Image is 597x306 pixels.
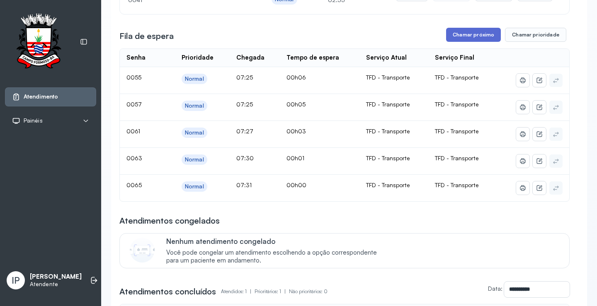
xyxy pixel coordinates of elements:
h3: Atendimentos concluídos [119,286,216,297]
p: Prioritários: 1 [255,286,289,297]
div: Senha [126,54,146,62]
span: 00h05 [286,101,306,108]
p: Atendidos: 1 [221,286,255,297]
span: 00h03 [286,128,306,135]
p: Nenhum atendimento congelado [166,237,386,246]
div: TFD - Transporte [366,101,422,108]
span: 0063 [126,154,142,161]
div: Normal [185,102,204,109]
div: Chegada [236,54,265,62]
div: Serviço Final [435,54,474,62]
span: 00h06 [286,74,306,81]
div: Normal [185,156,204,163]
button: Chamar próximo [446,28,501,42]
span: 0055 [126,74,141,81]
div: Normal [185,129,204,136]
div: TFD - Transporte [366,154,422,162]
div: TFD - Transporte [366,181,422,189]
span: TFD - Transporte [435,128,478,135]
span: 07:25 [236,101,253,108]
span: TFD - Transporte [435,154,478,161]
span: 0057 [126,101,142,108]
span: | [284,288,286,294]
div: Tempo de espera [286,54,339,62]
span: 0061 [126,128,140,135]
div: Normal [185,183,204,190]
span: Você pode congelar um atendimento escolhendo a opção correspondente para um paciente em andamento. [166,249,386,265]
div: Prioridade [182,54,214,62]
label: Data: [488,285,502,292]
div: TFD - Transporte [366,74,422,81]
span: 0065 [126,181,142,188]
span: TFD - Transporte [435,74,478,81]
p: Não prioritários: 0 [289,286,328,297]
span: Atendimento [24,93,58,100]
div: TFD - Transporte [366,128,422,135]
span: 07:30 [236,154,254,161]
h3: Fila de espera [119,30,174,42]
span: 00h00 [286,181,306,188]
span: 00h01 [286,154,304,161]
h3: Atendimentos congelados [119,215,220,226]
span: 07:31 [236,181,252,188]
span: 07:27 [236,128,253,135]
a: Atendimento [12,93,89,101]
span: Painéis [24,117,43,124]
span: TFD - Transporte [435,181,478,188]
span: 07:25 [236,74,253,81]
span: TFD - Transporte [435,101,478,108]
img: Imagem de CalloutCard [130,238,155,263]
span: | [250,288,251,294]
p: Atendente [30,281,82,288]
div: Serviço Atual [366,54,407,62]
p: [PERSON_NAME] [30,273,82,281]
div: Normal [185,75,204,82]
button: Chamar prioridade [505,28,566,42]
img: Logotipo do estabelecimento [9,13,68,71]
